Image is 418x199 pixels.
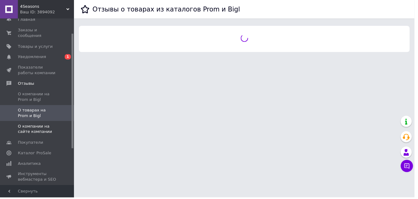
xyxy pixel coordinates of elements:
span: О товарах на Prom и Bigl [18,108,57,120]
span: Заказы и сообщения [18,28,57,39]
span: О компании на Prom и Bigl [18,92,57,103]
span: Отзывы [18,81,34,87]
button: Чат с покупателем [404,161,416,174]
span: 4Seasons [20,4,67,9]
span: Каталог ProSale [18,152,52,157]
span: О компании на сайте компании [18,124,57,136]
span: Главная [18,17,35,23]
span: Покупатели [18,141,44,147]
span: Показатели работы компании [18,65,57,76]
h1: Отзывы о товарах из каталогов Prom и Bigl [93,6,242,13]
span: 1 [65,55,71,60]
span: Товары и услуги [18,44,53,50]
span: Аналитика [18,162,41,168]
div: Ваш ID: 3894092 [20,9,75,15]
span: Инструменты вебмастера и SEO [18,173,57,184]
span: Уведомления [18,55,46,60]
